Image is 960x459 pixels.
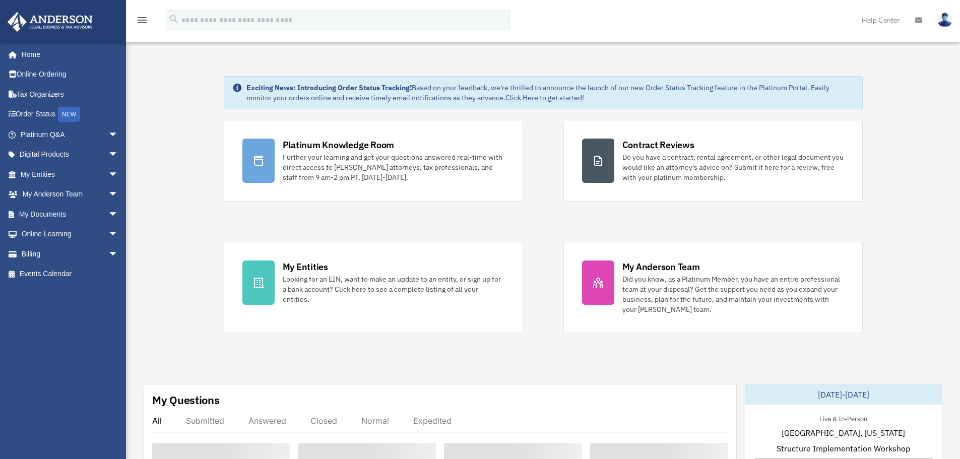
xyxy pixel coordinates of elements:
a: Tax Organizers [7,84,134,104]
i: search [168,14,179,25]
span: arrow_drop_down [108,244,129,265]
span: arrow_drop_down [108,204,129,225]
div: Looking for an EIN, want to make an update to an entity, or sign up for a bank account? Click her... [283,274,504,304]
a: Platinum Q&Aarrow_drop_down [7,124,134,145]
span: arrow_drop_down [108,224,129,245]
div: Did you know, as a Platinum Member, you have an entire professional team at your disposal? Get th... [622,274,844,314]
div: Platinum Knowledge Room [283,139,395,151]
div: NEW [58,107,80,122]
a: Contract Reviews Do you have a contract, rental agreement, or other legal document you would like... [563,120,863,202]
div: Do you have a contract, rental agreement, or other legal document you would like an attorney's ad... [622,152,844,182]
a: Billingarrow_drop_down [7,244,134,264]
img: Anderson Advisors Platinum Portal [5,12,96,32]
span: arrow_drop_down [108,145,129,165]
div: Closed [310,416,337,426]
i: menu [136,14,148,26]
strong: Exciting News: Introducing Order Status Tracking! [246,83,412,92]
a: My Anderson Team Did you know, as a Platinum Member, you have an entire professional team at your... [563,242,863,333]
a: Online Learningarrow_drop_down [7,224,134,244]
a: menu [136,18,148,26]
div: Answered [248,416,286,426]
div: Based on your feedback, we're thrilled to announce the launch of our new Order Status Tracking fe... [246,83,854,103]
img: User Pic [937,13,952,27]
div: My Questions [152,392,220,408]
a: My Entitiesarrow_drop_down [7,164,134,184]
div: Submitted [186,416,224,426]
a: Digital Productsarrow_drop_down [7,145,134,165]
div: Expedited [413,416,452,426]
a: My Anderson Teamarrow_drop_down [7,184,134,205]
a: Platinum Knowledge Room Further your learning and get your questions answered real-time with dire... [224,120,523,202]
a: My Documentsarrow_drop_down [7,204,134,224]
div: My Entities [283,260,328,273]
span: arrow_drop_down [108,124,129,145]
a: Order StatusNEW [7,104,134,125]
a: Events Calendar [7,264,134,284]
a: Home [7,44,129,64]
span: arrow_drop_down [108,164,129,185]
div: Live & In-Person [811,413,875,423]
div: Contract Reviews [622,139,694,151]
div: Further your learning and get your questions answered real-time with direct access to [PERSON_NAM... [283,152,504,182]
a: Online Ordering [7,64,134,85]
a: My Entities Looking for an EIN, want to make an update to an entity, or sign up for a bank accoun... [224,242,523,333]
div: My Anderson Team [622,260,700,273]
span: [GEOGRAPHIC_DATA], [US_STATE] [782,427,905,439]
span: arrow_drop_down [108,184,129,205]
div: [DATE]-[DATE] [745,384,942,405]
span: Structure Implementation Workshop [777,442,910,454]
div: All [152,416,162,426]
a: Click Here to get started! [505,93,584,102]
div: Normal [361,416,389,426]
